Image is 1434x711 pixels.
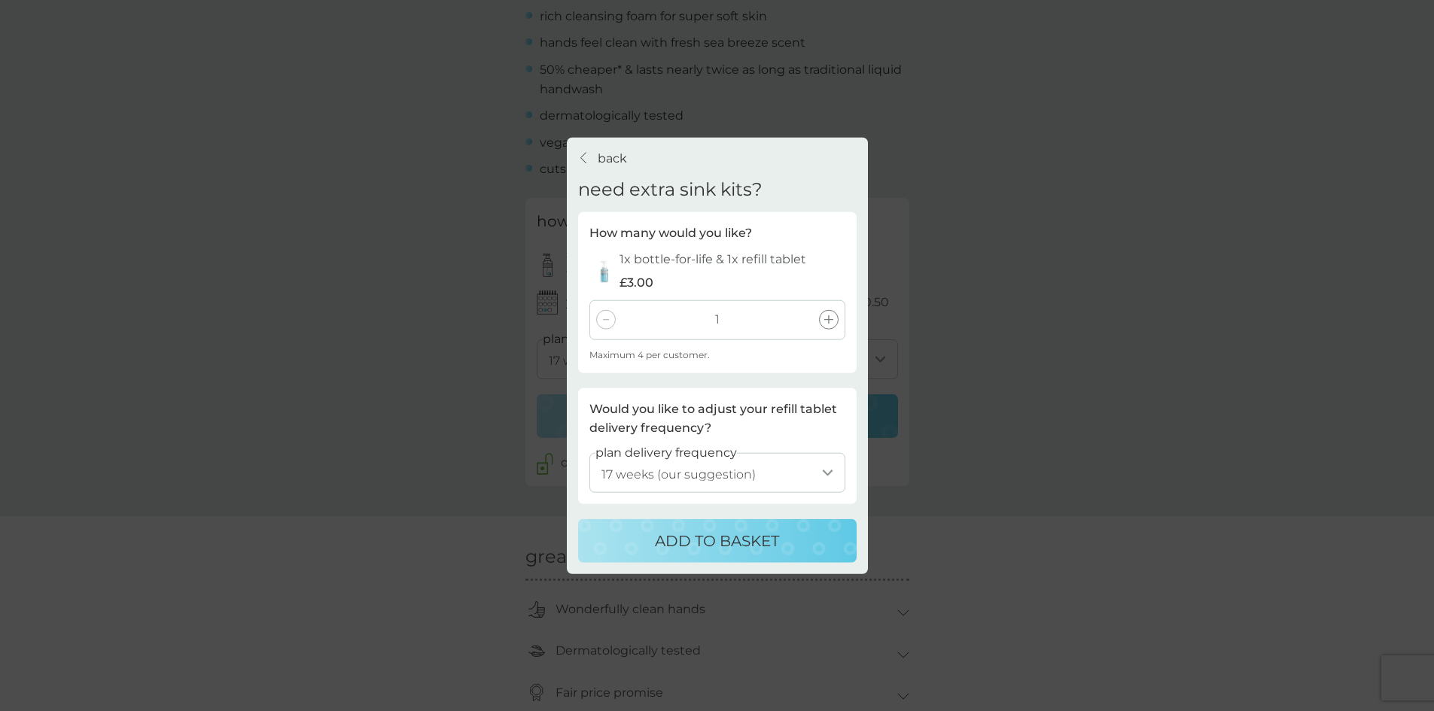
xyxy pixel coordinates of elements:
p: Would you like to adjust your refill tablet delivery frequency? [589,400,845,438]
label: plan delivery frequency [595,443,737,463]
p: 1x bottle-for-life & 1x refill tablet [620,250,806,269]
h2: need extra sink kits? [578,179,763,201]
p: £3.00 [620,273,653,293]
button: ADD TO BASKET [578,519,857,563]
p: 1 [715,310,720,330]
p: How many would you like? [589,223,845,243]
p: ADD TO BASKET [655,529,779,553]
p: back [598,148,627,168]
p: Maximum 4 per customer. [589,347,845,361]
